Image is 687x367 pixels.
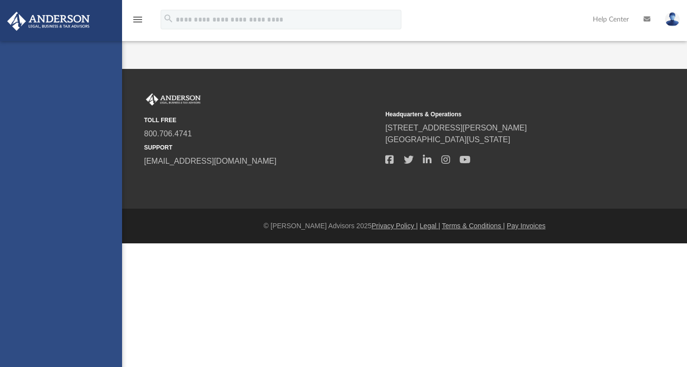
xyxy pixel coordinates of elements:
small: TOLL FREE [144,116,378,125]
a: Pay Invoices [507,222,545,230]
i: menu [132,14,144,25]
i: search [163,13,174,24]
a: [EMAIL_ADDRESS][DOMAIN_NAME] [144,157,276,165]
img: Anderson Advisors Platinum Portal [4,12,93,31]
a: Privacy Policy | [372,222,418,230]
a: Legal | [420,222,440,230]
img: User Pic [665,12,680,26]
small: SUPPORT [144,143,378,152]
small: Headquarters & Operations [385,110,620,119]
div: © [PERSON_NAME] Advisors 2025 [122,221,687,231]
a: [GEOGRAPHIC_DATA][US_STATE] [385,135,510,144]
a: [STREET_ADDRESS][PERSON_NAME] [385,124,527,132]
a: 800.706.4741 [144,130,192,138]
a: Terms & Conditions | [442,222,505,230]
img: Anderson Advisors Platinum Portal [144,93,203,106]
a: menu [132,19,144,25]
